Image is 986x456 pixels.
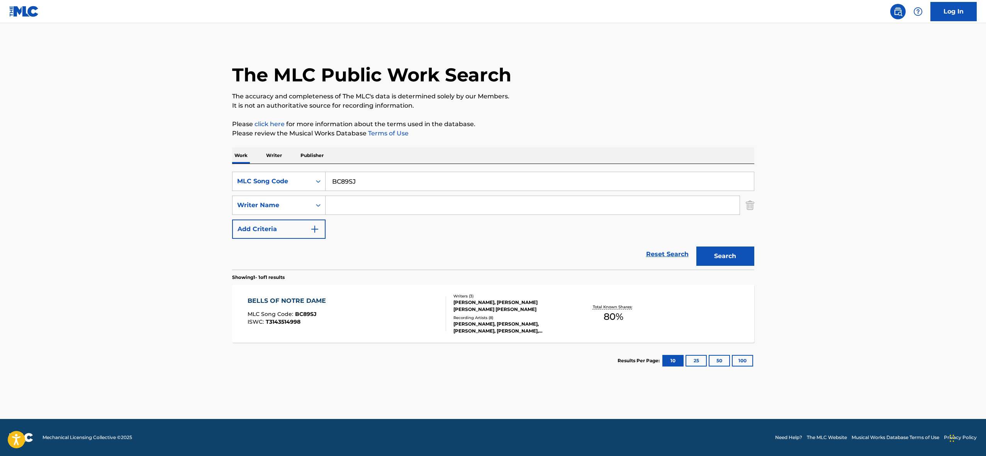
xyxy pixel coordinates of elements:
p: Total Known Shares: [593,304,634,310]
p: It is not an authoritative source for recording information. [232,101,754,110]
p: Showing 1 - 1 of 1 results [232,274,285,281]
img: MLC Logo [9,6,39,17]
a: click here [255,120,285,128]
div: Writers ( 3 ) [453,293,570,299]
button: 100 [732,355,753,366]
span: MLC Song Code : [248,311,295,318]
img: search [893,7,903,16]
iframe: Chat Widget [947,419,986,456]
a: Privacy Policy [944,434,977,441]
img: logo [9,433,33,442]
a: Log In [930,2,977,21]
a: Musical Works Database Terms of Use [852,434,939,441]
div: MLC Song Code [237,177,307,186]
div: Writer Name [237,201,307,210]
div: [PERSON_NAME], [PERSON_NAME] [PERSON_NAME] [PERSON_NAME] [453,299,570,313]
img: help [913,7,923,16]
p: Work [232,147,250,164]
span: BC89SJ [295,311,317,318]
form: Search Form [232,172,754,270]
a: Reset Search [642,246,692,263]
img: 9d2ae6d4665cec9f34b9.svg [310,225,319,234]
span: T3143514998 [266,318,300,325]
a: BELLS OF NOTRE DAMEMLC Song Code:BC89SJISWC:T3143514998Writers (3)[PERSON_NAME], [PERSON_NAME] [P... [232,285,754,343]
p: Writer [264,147,284,164]
p: Results Per Page: [618,357,662,364]
div: BELLS OF NOTRE DAME [248,296,330,306]
div: Help [910,4,926,19]
p: Publisher [298,147,326,164]
button: Search [696,247,754,266]
span: ISWC : [248,318,266,325]
button: 25 [686,355,707,366]
a: Public Search [890,4,906,19]
a: Need Help? [775,434,802,441]
span: Mechanical Licensing Collective © 2025 [42,434,132,441]
div: [PERSON_NAME], [PERSON_NAME], [PERSON_NAME], [PERSON_NAME], [PERSON_NAME] [453,321,570,334]
p: The accuracy and completeness of The MLC's data is determined solely by our Members. [232,92,754,101]
button: 50 [709,355,730,366]
div: Recording Artists ( 8 ) [453,315,570,321]
button: Add Criteria [232,220,326,239]
h1: The MLC Public Work Search [232,63,511,86]
span: 80 % [604,310,623,324]
p: Please review the Musical Works Database [232,129,754,138]
p: Please for more information about the terms used in the database. [232,120,754,129]
a: Terms of Use [367,130,409,137]
img: Delete Criterion [746,196,754,215]
a: The MLC Website [807,434,847,441]
div: Drag [950,427,954,450]
button: 10 [662,355,684,366]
